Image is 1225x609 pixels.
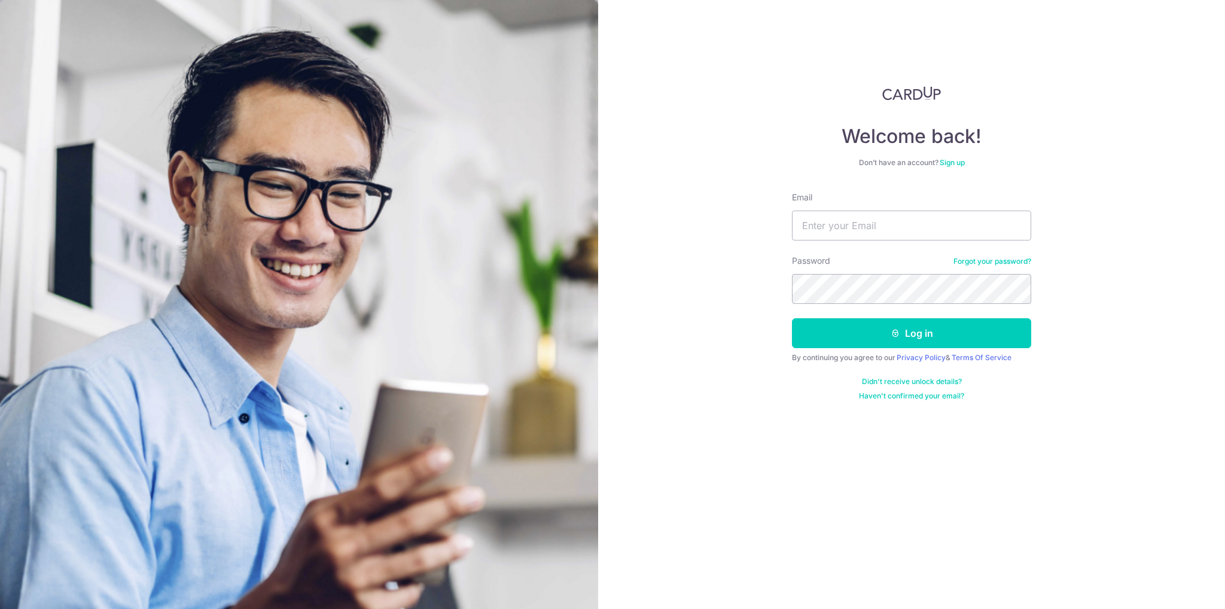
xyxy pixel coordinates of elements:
div: Don’t have an account? [792,158,1031,168]
a: Forgot your password? [953,257,1031,266]
img: CardUp Logo [882,86,941,101]
a: Didn't receive unlock details? [862,377,962,386]
div: By continuing you agree to our & [792,353,1031,363]
button: Log in [792,318,1031,348]
input: Enter your Email [792,211,1031,240]
label: Email [792,191,812,203]
a: Sign up [940,158,965,167]
a: Terms Of Service [952,353,1011,362]
a: Privacy Policy [897,353,946,362]
label: Password [792,255,830,267]
a: Haven't confirmed your email? [859,391,964,401]
h4: Welcome back! [792,124,1031,148]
